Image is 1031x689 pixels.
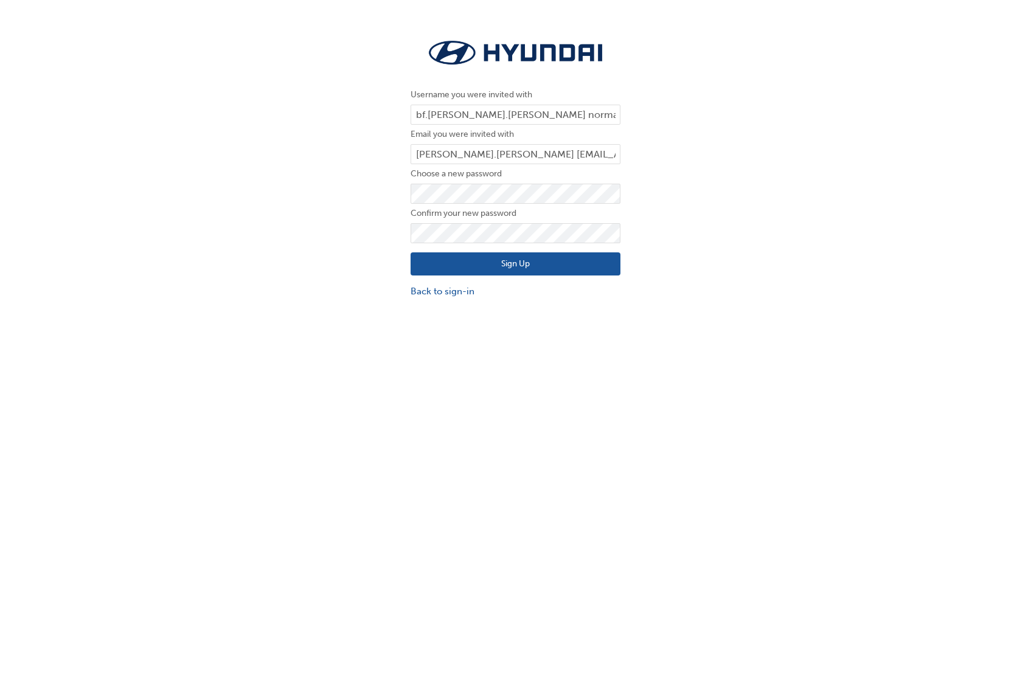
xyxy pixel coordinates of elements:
[411,285,620,299] a: Back to sign-in
[411,127,620,142] label: Email you were invited with
[411,105,620,125] input: Username
[411,206,620,221] label: Confirm your new password
[411,252,620,275] button: Sign Up
[411,88,620,102] label: Username you were invited with
[411,167,620,181] label: Choose a new password
[411,36,620,69] img: Trak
